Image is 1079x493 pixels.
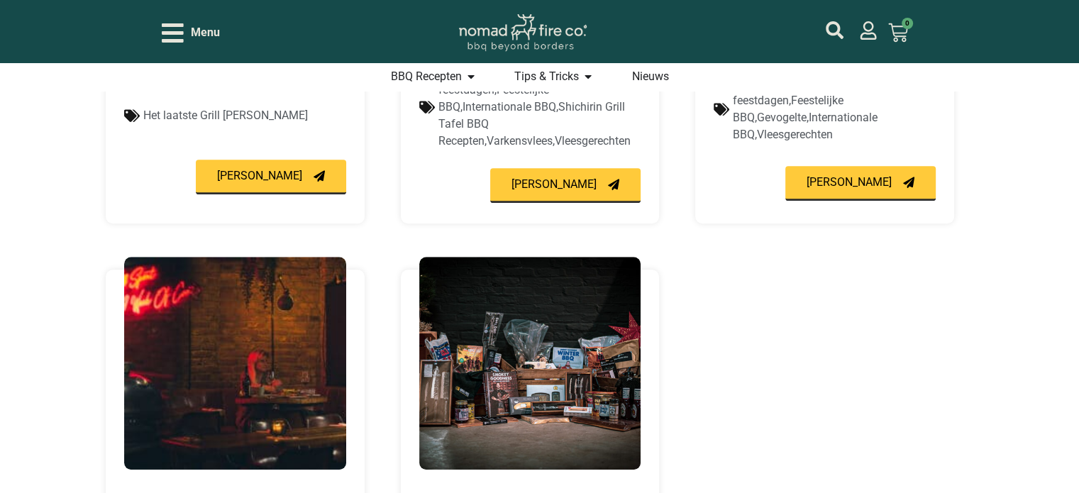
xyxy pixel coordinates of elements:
[807,177,892,188] span: [PERSON_NAME]
[859,21,878,40] a: mijn account
[217,170,302,182] span: [PERSON_NAME]
[438,66,637,148] span: , , , , , , ,
[419,257,641,470] img: bbq kerstpakket leverancier
[143,109,308,122] a: Het laatste Grill [PERSON_NAME]
[733,77,872,107] a: BBQ voor feestdagen
[438,100,625,148] a: Shichirin Grill Tafel BBQ Recepten
[196,160,346,194] a: [PERSON_NAME]
[902,18,913,29] span: 0
[555,134,631,148] a: Vleesgerechten
[631,68,668,85] a: Nieuws
[757,128,833,141] a: Vleesgerechten
[463,100,556,113] a: Internationale BBQ
[124,257,345,470] img: the roast club eindhoven hero
[733,94,843,124] a: Feestelijke BBQ
[733,77,878,141] span: , , , , ,
[487,134,553,148] a: Varkensvlees
[438,83,549,113] a: Feestelijke BBQ
[733,111,878,141] a: Internationale BBQ
[757,111,807,124] a: Gevogelte
[514,68,579,85] a: Tips & Tricks
[162,21,220,45] div: Open/Close Menu
[785,166,936,201] a: [PERSON_NAME]
[871,14,925,51] a: 0
[511,179,597,190] span: [PERSON_NAME]
[438,66,637,96] a: BBQ voor feestdagen
[826,21,843,39] a: mijn account
[459,14,587,52] img: Nomad Logo
[490,168,641,203] a: [PERSON_NAME]
[191,24,220,41] span: Menu
[391,68,462,85] a: BBQ Recepten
